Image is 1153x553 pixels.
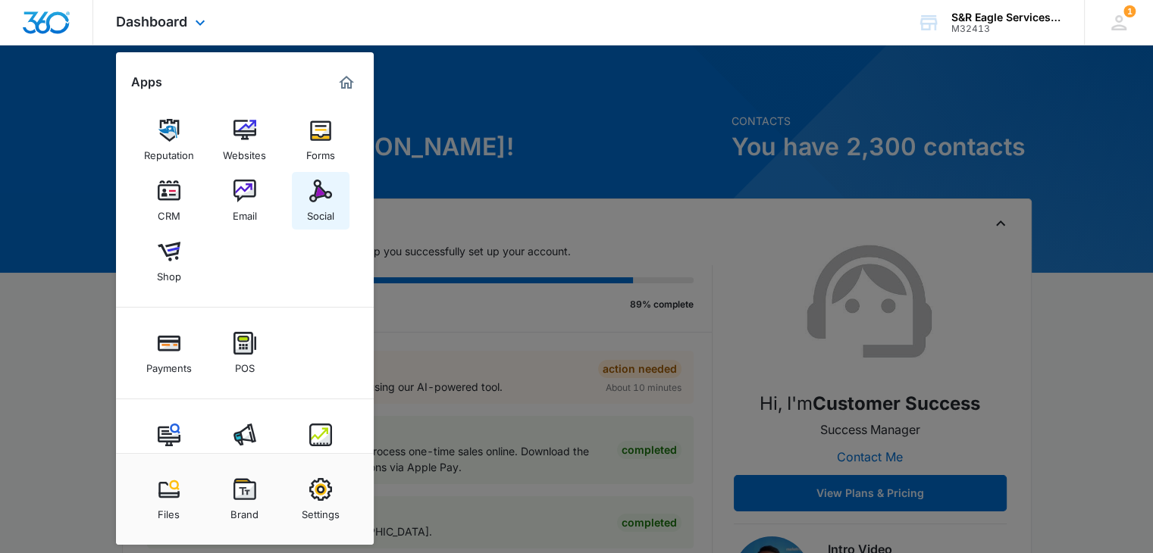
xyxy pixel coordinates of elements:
div: Social [307,202,334,222]
a: Intelligence [292,416,349,473]
div: Shop [157,263,181,283]
a: Shop [140,233,198,290]
div: Brand [230,501,258,520]
a: POS [216,324,274,382]
a: Marketing 360® Dashboard [334,70,359,95]
a: Social [292,172,349,230]
div: Payments [146,355,192,374]
div: Websites [223,142,266,161]
span: 1 [1123,5,1136,17]
a: Forms [292,111,349,169]
a: Ads [216,416,274,473]
a: Brand [216,470,274,528]
div: Email [233,202,257,222]
span: Dashboard [116,14,187,30]
a: Payments [140,324,198,382]
h2: Apps [131,75,162,89]
a: Files [140,470,198,528]
div: account id [951,23,1062,34]
div: POS [235,355,255,374]
div: Files [158,501,180,520]
div: Intelligence [293,446,347,466]
div: CRM [158,202,180,222]
div: account name [951,11,1062,23]
a: CRM [140,172,198,230]
a: Reputation [140,111,198,169]
div: Forms [306,142,335,161]
div: Reputation [144,142,194,161]
div: Settings [302,501,340,520]
a: Settings [292,470,349,528]
a: Email [216,172,274,230]
a: Websites [216,111,274,169]
div: notifications count [1123,5,1136,17]
a: Content [140,416,198,473]
div: Content [150,446,188,466]
div: Ads [236,446,254,466]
